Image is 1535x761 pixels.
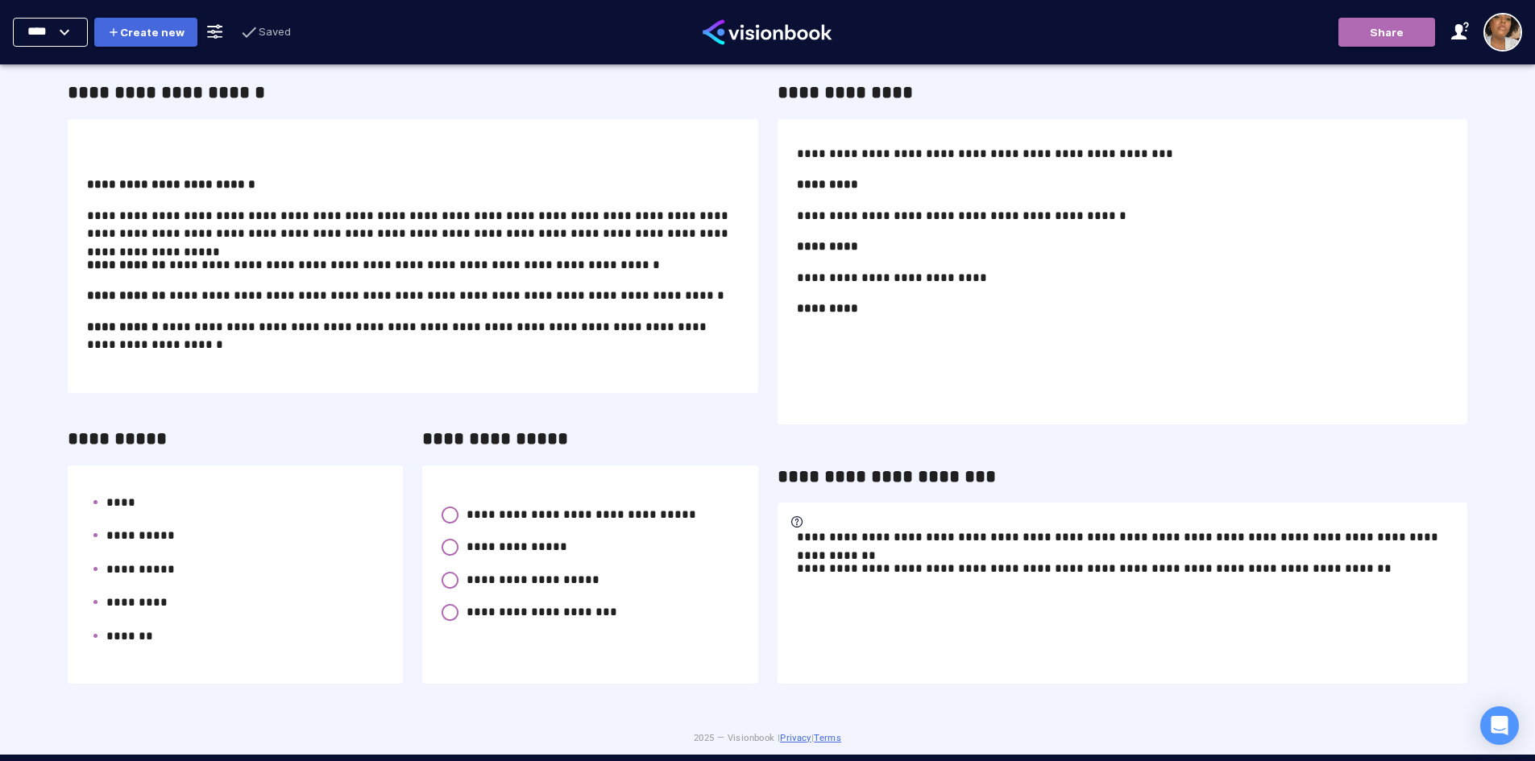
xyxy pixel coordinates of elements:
[1370,26,1404,39] span: Share
[1483,13,1522,52] div: Profile
[107,26,185,39] span: Create new
[94,18,197,47] button: Create new
[814,733,841,743] a: Terms
[780,733,811,743] a: Privacy
[641,16,893,48] div: Visionbook
[239,23,291,42] span: Saved
[1480,706,1519,745] div: Open Intercom Messenger
[1338,18,1435,47] button: Share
